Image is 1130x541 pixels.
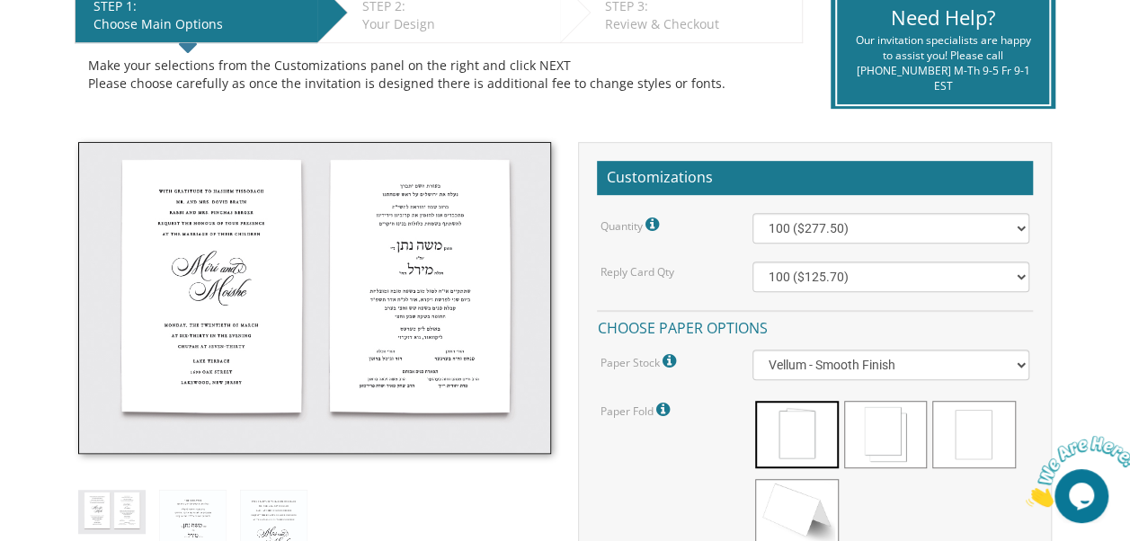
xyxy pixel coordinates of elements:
iframe: chat widget [1019,429,1130,514]
img: style1_thumb2.jpg [78,490,146,534]
img: Chat attention grabber [7,7,119,78]
div: Make your selections from the Customizations panel on the right and click NEXT Please choose care... [88,57,789,93]
div: Our invitation specialists are happy to assist you! Please call [PHONE_NUMBER] M-Th 9-5 Fr 9-1 EST [850,32,1036,94]
div: Review & Checkout [605,15,793,33]
div: Need Help? [850,4,1036,31]
img: style1_thumb2.jpg [78,142,552,454]
label: Reply Card Qty [601,264,674,279]
div: Your Design [362,15,551,33]
h2: Customizations [597,161,1033,195]
h4: Choose paper options [597,310,1033,341]
label: Paper Stock [601,350,681,373]
label: Quantity [601,213,663,236]
div: Choose Main Options [93,15,308,33]
label: Paper Fold [601,398,674,421]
